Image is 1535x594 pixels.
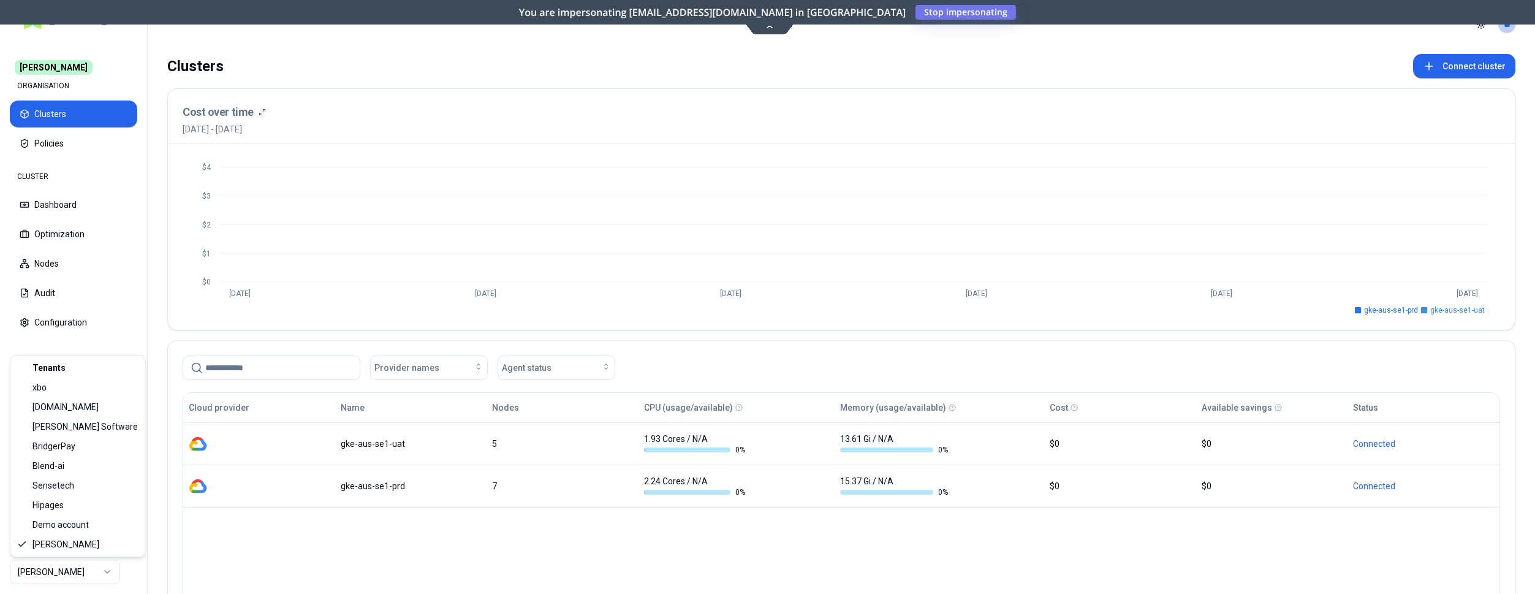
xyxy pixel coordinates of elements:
[32,519,89,531] span: Demo account
[32,499,64,511] span: Hipages
[32,538,99,550] span: [PERSON_NAME]
[32,381,47,394] span: xbo
[32,479,74,492] span: Sensetech
[32,460,64,472] span: Blend-ai
[13,358,143,378] div: Tenants
[32,440,75,452] span: BridgerPay
[32,421,138,433] span: [PERSON_NAME] Software
[32,401,99,413] span: [DOMAIN_NAME]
